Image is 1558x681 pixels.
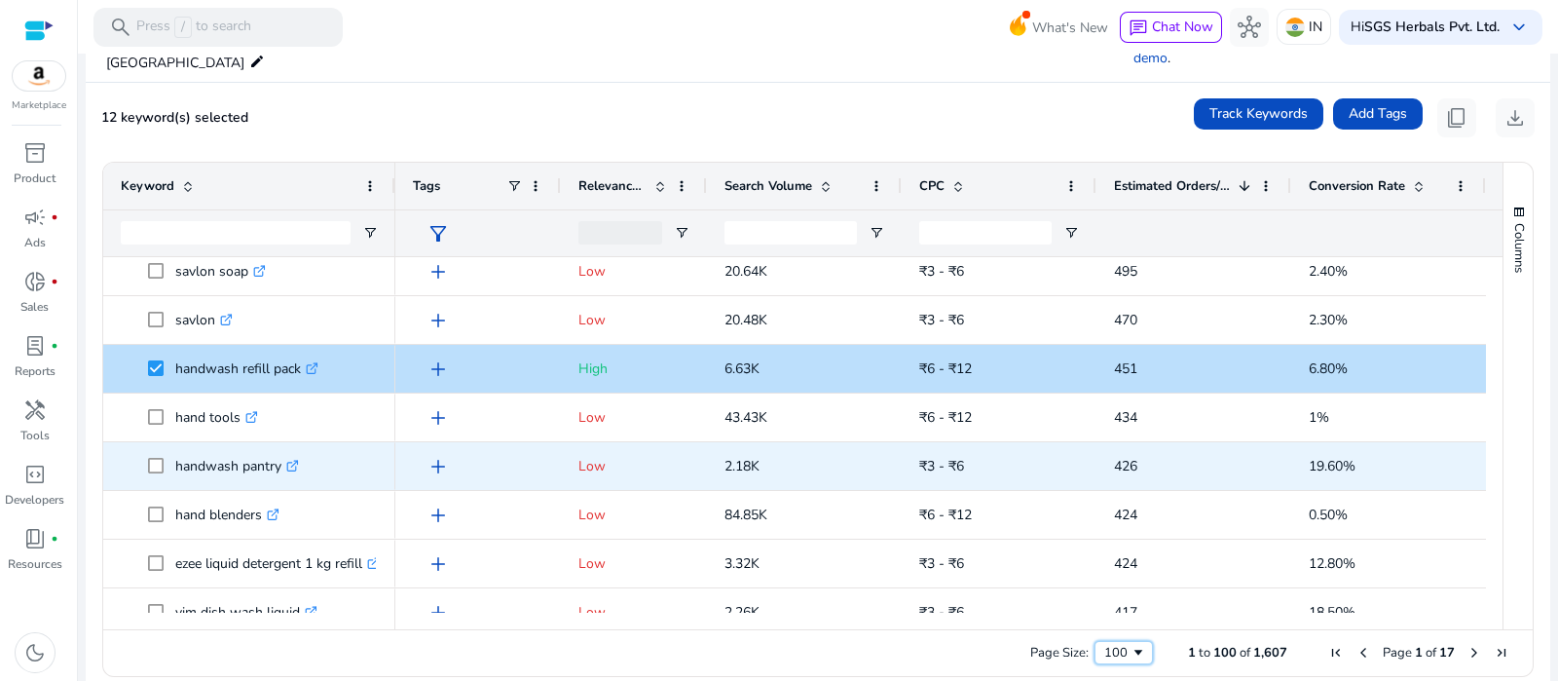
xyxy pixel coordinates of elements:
[175,300,233,340] p: savlon
[1439,644,1455,662] span: 17
[1309,457,1355,475] span: 19.60%
[1209,103,1308,124] span: Track Keywords
[20,298,49,316] p: Sales
[5,491,64,509] p: Developers
[23,270,47,293] span: donut_small
[249,50,265,73] mat-icon: edit
[1309,311,1348,329] span: 2.30%
[1426,644,1436,662] span: of
[1240,644,1250,662] span: of
[724,311,767,329] span: 20.48K
[919,311,964,329] span: ₹3 - ₹6
[578,251,689,291] p: Low
[724,177,812,195] span: Search Volume
[1309,506,1348,524] span: 0.50%
[121,221,351,245] input: Keyword Filter Input
[14,170,56,187] p: Product
[1253,644,1287,662] span: 1,607
[175,592,317,632] p: vim dish wash liquid
[15,362,56,380] p: Reports
[578,349,689,389] p: High
[12,98,66,113] p: Marketplace
[724,408,767,427] span: 43.43K
[578,544,689,584] p: Low
[1309,554,1355,573] span: 12.80%
[23,527,47,550] span: book_4
[578,300,689,340] p: Low
[919,359,972,378] span: ₹6 - ₹12
[1104,644,1131,662] div: 100
[578,495,689,535] p: Low
[578,397,689,437] p: Low
[919,221,1052,245] input: CPC Filter Input
[1496,98,1535,137] button: download
[1120,12,1222,43] button: chatChat Now
[724,262,767,281] span: 20.64K
[1364,18,1500,36] b: SGS Herbals Pvt. Ltd.
[1114,262,1137,281] span: 495
[136,17,251,38] p: Press to search
[23,398,47,422] span: handyman
[578,177,647,195] span: Relevance Score
[1383,644,1412,662] span: Page
[724,457,760,475] span: 2.18K
[724,221,857,245] input: Search Volume Filter Input
[1349,103,1407,124] span: Add Tags
[1309,408,1329,427] span: 1%
[578,446,689,486] p: Low
[1152,18,1213,36] span: Chat Now
[724,554,760,573] span: 3.32K
[1213,644,1237,662] span: 100
[674,225,689,241] button: Open Filter Menu
[175,544,380,584] p: ezee liquid detergent 1 kg refill
[1129,19,1148,38] span: chat
[23,463,47,486] span: code_blocks
[919,457,964,475] span: ₹3 - ₹6
[1114,408,1137,427] span: 434
[1094,641,1153,664] div: Page Size
[51,213,58,221] span: fiber_manual_record
[1114,603,1137,622] span: 417
[1437,98,1476,137] button: content_copy
[427,552,450,576] span: add
[1114,506,1137,524] span: 424
[919,177,945,195] span: CPC
[1114,177,1231,195] span: Estimated Orders/Month
[24,234,46,251] p: Ads
[1238,16,1261,39] span: hub
[1114,311,1137,329] span: 470
[1309,359,1348,378] span: 6.80%
[1466,645,1482,661] div: Next Page
[51,278,58,285] span: fiber_manual_record
[1114,554,1137,573] span: 424
[919,408,972,427] span: ₹6 - ₹12
[175,446,299,486] p: handwash pantry
[1309,10,1322,44] p: IN
[1503,106,1527,130] span: download
[1507,16,1531,39] span: keyboard_arrow_down
[101,108,248,127] span: 12 keyword(s) selected
[724,603,760,622] span: 2.26K
[23,206,47,229] span: campaign
[23,334,47,358] span: lab_profile
[427,309,450,332] span: add
[1194,98,1323,130] button: Track Keywords
[869,225,884,241] button: Open Filter Menu
[427,601,450,624] span: add
[175,251,266,291] p: savlon soap
[1510,223,1528,273] span: Columns
[578,592,689,632] p: Low
[1351,20,1500,34] p: Hi
[413,177,440,195] span: Tags
[109,16,132,39] span: search
[8,555,62,573] p: Resources
[1355,645,1371,661] div: Previous Page
[724,506,767,524] span: 84.85K
[1415,644,1423,662] span: 1
[13,61,65,91] img: amazon.svg
[427,222,450,246] span: filter_alt
[1199,644,1210,662] span: to
[23,141,47,165] span: inventory_2
[1309,603,1355,622] span: 18.50%
[23,641,47,664] span: dark_mode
